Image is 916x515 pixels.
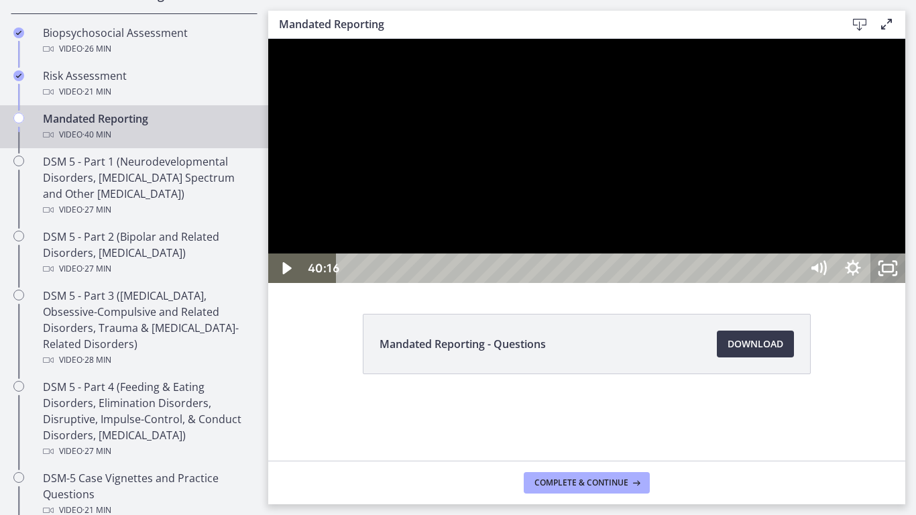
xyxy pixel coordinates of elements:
div: Video [43,41,252,57]
span: · 26 min [82,41,111,57]
div: Video [43,352,252,368]
span: Mandated Reporting - Questions [380,336,546,352]
div: Video [43,261,252,277]
div: Mandated Reporting [43,111,252,143]
span: · 27 min [82,261,111,277]
button: Show settings menu [567,215,602,244]
span: · 28 min [82,352,111,368]
div: Video [43,443,252,459]
div: Video [43,127,252,143]
div: Risk Assessment [43,68,252,100]
div: Video [43,202,252,218]
div: DSM 5 - Part 3 ([MEDICAL_DATA], Obsessive-Compulsive and Related Disorders, Trauma & [MEDICAL_DAT... [43,288,252,368]
div: DSM 5 - Part 4 (Feeding & Eating Disorders, Elimination Disorders, Disruptive, Impulse-Control, &... [43,379,252,459]
span: · 27 min [82,443,111,459]
button: Mute [532,215,567,244]
span: · 27 min [82,202,111,218]
button: Unfullscreen [602,215,637,244]
i: Completed [13,27,24,38]
a: Download [717,331,794,357]
div: DSM 5 - Part 2 (Bipolar and Related Disorders, [MEDICAL_DATA]) [43,229,252,277]
div: Biopsychosocial Assessment [43,25,252,57]
span: Complete & continue [534,477,628,488]
h3: Mandated Reporting [279,16,825,32]
button: Complete & continue [524,472,650,494]
div: Video [43,84,252,100]
i: Completed [13,70,24,81]
span: · 40 min [82,127,111,143]
iframe: Video Lesson [268,39,905,283]
span: · 21 min [82,84,111,100]
div: DSM 5 - Part 1 (Neurodevelopmental Disorders, [MEDICAL_DATA] Spectrum and Other [MEDICAL_DATA]) [43,154,252,218]
span: Download [728,336,783,352]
